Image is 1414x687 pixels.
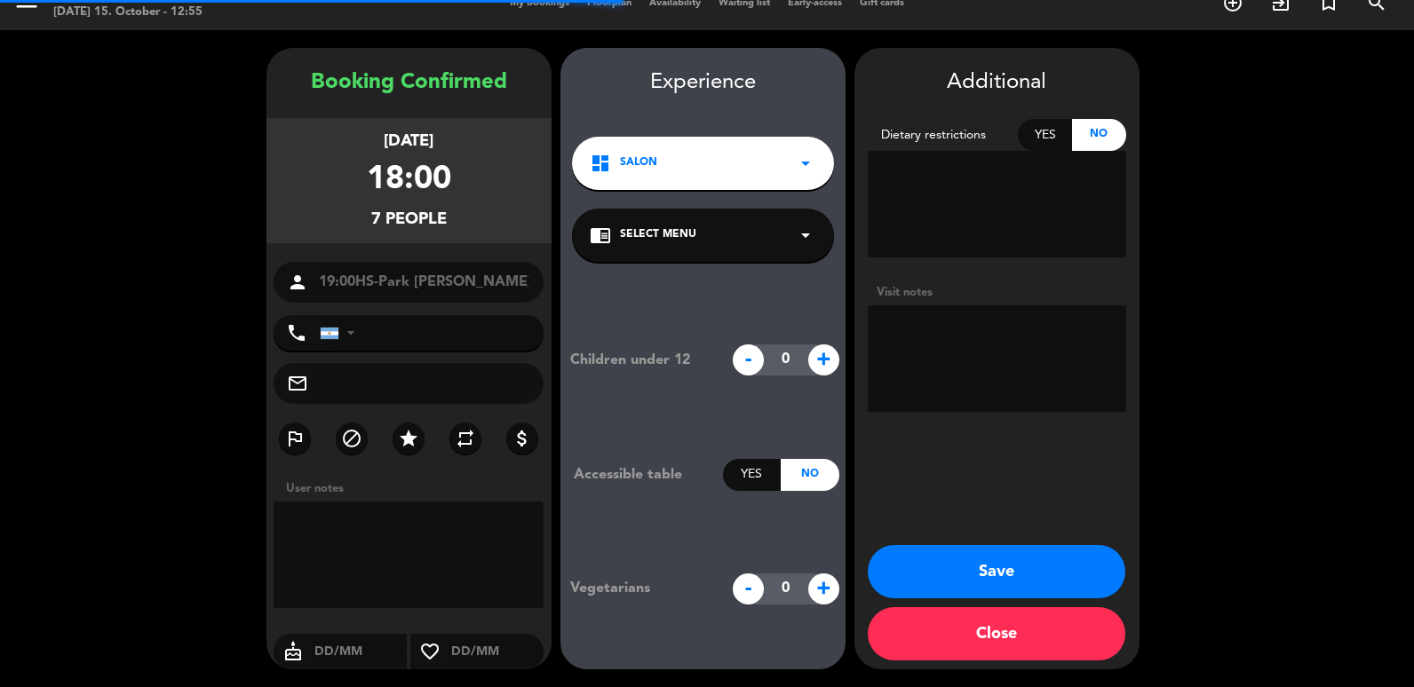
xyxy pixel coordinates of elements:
[723,459,781,491] div: Yes
[868,607,1125,660] button: Close
[384,129,433,154] div: [DATE]
[274,641,313,662] i: cake
[557,577,723,600] div: Vegetarians
[557,349,723,372] div: Children under 12
[560,463,723,486] div: Accessible table
[808,573,839,604] span: +
[341,428,362,449] i: block
[808,344,839,375] span: +
[733,344,764,375] span: -
[733,573,764,604] span: -
[868,283,1126,302] div: Visit notes
[410,641,449,662] i: favorite_border
[398,428,419,449] i: star
[53,4,261,21] div: [DATE] 15. October - 12:55
[371,207,447,233] div: 7 people
[449,641,544,663] input: DD/MM
[1072,119,1126,151] div: No
[590,225,611,246] i: chrome_reader_mode
[620,226,696,244] span: Select Menu
[367,154,451,207] div: 18:00
[321,316,361,350] div: Argentina: +54
[620,154,657,172] span: SALON
[287,272,308,293] i: person
[868,66,1126,100] div: Additional
[795,225,816,246] i: arrow_drop_down
[795,153,816,174] i: arrow_drop_down
[781,459,838,491] div: No
[313,641,408,663] input: DD/MM
[868,545,1125,598] button: Save
[512,428,533,449] i: attach_money
[868,125,1019,146] div: Dietary restrictions
[590,153,611,174] i: dashboard
[560,66,846,100] div: Experience
[1018,119,1072,151] div: Yes
[277,479,552,498] div: User notes
[287,373,308,394] i: mail_outline
[266,66,552,100] div: Booking Confirmed
[284,428,306,449] i: outlined_flag
[455,428,476,449] i: repeat
[286,322,307,343] i: phone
